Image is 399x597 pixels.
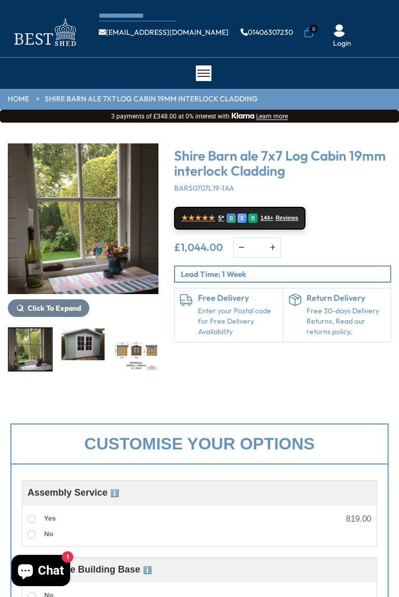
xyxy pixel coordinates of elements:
[346,515,371,523] div: 819.00
[8,16,81,49] img: logo
[237,214,247,223] div: E
[44,530,53,538] span: No
[307,306,386,337] p: Free 30-days Delivery Returns, Read our returns policy.
[8,555,73,589] inbox-online-store-chat: Shopify online store chat
[10,423,389,465] div: Customise your options
[61,327,106,372] div: 3 / 11
[62,328,105,370] img: Barnsdale_ef622831-4fbb-42f2-b578-2a342bac17f4_200x200.jpg
[174,183,234,193] span: BARS0707L19-1AA
[8,143,158,294] img: Shire Barn ale 7x7 Log Cabin 19mm interlock Cladding - Best Shed
[28,487,119,498] span: Assembly Service
[8,143,158,317] div: 2 / 11
[333,24,345,37] img: User Icon
[181,269,390,280] p: Lead Time: 1 Week
[309,24,318,33] span: 0
[44,514,56,522] span: Yes
[113,327,158,372] div: 4 / 11
[28,564,152,575] span: Adjustable Building Base
[248,214,258,223] div: R
[45,94,258,104] a: Shire Barn ale 7x7 Log Cabin 19mm interlock Cladding
[174,242,223,253] ins: £1,044.00
[198,306,277,337] a: Enter your Postal code for Free Delivery Availability
[9,328,52,370] img: Barnsdale_3_4855ff5d-416b-49fb-b135-f2c42e7340e7_200x200.jpg
[174,149,391,178] h3: Shire Barn ale 7x7 Log Cabin 19mm interlock Cladding
[260,215,273,221] span: 144+
[303,28,314,38] a: 0
[8,94,29,104] a: HOME
[28,303,81,313] span: Click To Expand
[275,215,298,221] span: Reviews
[110,489,119,497] span: ℹ️
[181,214,215,222] span: ★★★★★
[307,294,386,303] h6: Return Delivery
[227,214,236,223] div: G
[8,327,53,372] div: 2 / 11
[333,38,351,49] a: Login
[99,29,229,36] a: [EMAIL_ADDRESS][DOMAIN_NAME]
[174,207,305,230] a: ★★★★★ 5* G E R 144+ Reviews
[8,299,89,317] button: Click To Expand
[143,566,152,574] span: ℹ️
[241,29,293,36] a: 01406307230
[198,294,277,303] h6: Free Delivery
[114,328,157,370] img: 7x72090x2090barnsdaleEXTERNALSMMFTTEMP_c439b8e8-0928-4911-b890-923aac527eec_200x200.jpg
